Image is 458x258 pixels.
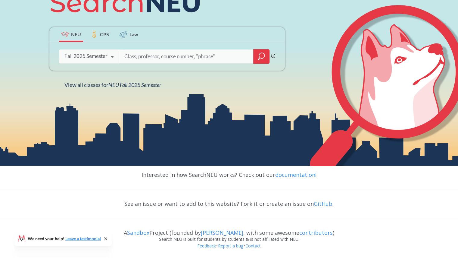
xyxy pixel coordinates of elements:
div: magnifying glass [253,49,270,64]
span: View all classes for [64,81,161,88]
a: Feedback [197,243,216,249]
span: Law [129,31,138,38]
svg: magnifying glass [258,52,265,61]
a: Contact [245,243,261,249]
input: Class, professor, course number, "phrase" [124,50,249,63]
span: NEU Fall 2025 Semester [108,81,161,88]
span: CPS [100,31,109,38]
div: Fall 2025 Semester [64,53,107,59]
a: Report a bug [218,243,244,249]
span: NEU [71,31,81,38]
a: documentation! [275,171,316,178]
a: [PERSON_NAME] [201,229,243,236]
a: Sandbox [127,229,149,236]
a: contributors [299,229,333,236]
a: GitHub [314,200,332,207]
